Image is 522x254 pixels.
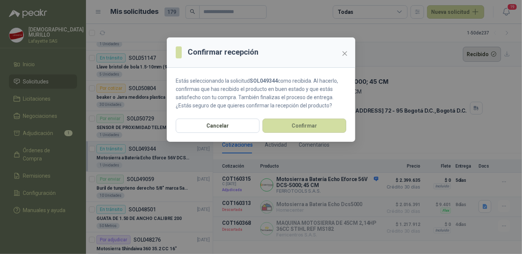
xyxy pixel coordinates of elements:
button: Cancelar [176,119,260,133]
button: Confirmar [262,119,346,133]
p: Estás seleccionando la solicitud como recibida. Al hacerlo, confirmas que has recibido el product... [176,77,346,110]
button: Close [339,48,351,59]
span: close [342,51,348,56]
strong: SOL049344 [250,78,278,84]
h3: Confirmar recepción [188,46,258,58]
